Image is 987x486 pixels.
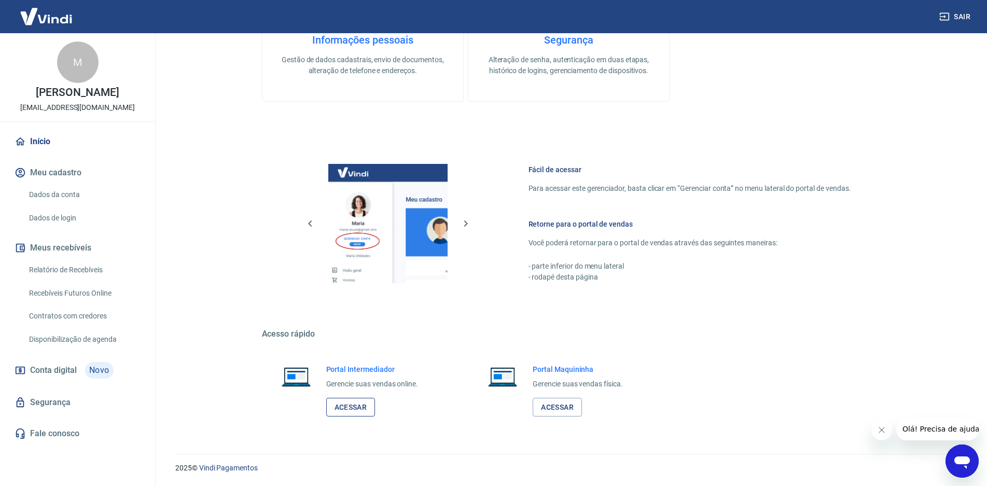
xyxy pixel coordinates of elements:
p: Você poderá retornar para o portal de vendas através das seguintes maneiras: [529,238,851,248]
img: Imagem da dashboard mostrando o botão de gerenciar conta na sidebar no lado esquerdo [328,164,448,283]
a: Relatório de Recebíveis [25,259,143,281]
button: Meus recebíveis [12,237,143,259]
h6: Portal Maquininha [533,364,623,374]
a: Conta digitalNovo [12,358,143,383]
span: Novo [85,362,114,379]
iframe: Mensagem da empresa [896,418,979,440]
a: Disponibilização de agenda [25,329,143,350]
span: Olá! Precisa de ajuda? [6,7,87,16]
h5: Acesso rápido [262,329,876,339]
p: [EMAIL_ADDRESS][DOMAIN_NAME] [20,102,135,113]
h6: Portal Intermediador [326,364,419,374]
h4: Informações pessoais [279,34,447,46]
img: Imagem de um notebook aberto [274,364,318,389]
img: Vindi [12,1,80,32]
p: Gerencie suas vendas física. [533,379,623,390]
p: Gerencie suas vendas online. [326,379,419,390]
button: Meu cadastro [12,161,143,184]
a: Início [12,130,143,153]
div: M [57,41,99,83]
p: Para acessar este gerenciador, basta clicar em “Gerenciar conta” no menu lateral do portal de ven... [529,183,851,194]
span: Conta digital [30,363,77,378]
iframe: Fechar mensagem [871,420,892,440]
a: Acessar [533,398,582,417]
h4: Segurança [485,34,652,46]
img: Imagem de um notebook aberto [481,364,524,389]
button: Sair [937,7,975,26]
a: Contratos com credores [25,306,143,327]
p: - rodapé desta página [529,272,851,283]
h6: Retorne para o portal de vendas [529,219,851,229]
p: [PERSON_NAME] [36,87,119,98]
iframe: Botão para abrir a janela de mensagens [946,445,979,478]
p: Gestão de dados cadastrais, envio de documentos, alteração de telefone e endereços. [279,54,447,76]
a: Dados da conta [25,184,143,205]
p: - parte inferior do menu lateral [529,261,851,272]
h6: Fácil de acessar [529,164,851,175]
p: 2025 © [175,463,962,474]
a: Acessar [326,398,376,417]
p: Alteração de senha, autenticação em duas etapas, histórico de logins, gerenciamento de dispositivos. [485,54,652,76]
a: Vindi Pagamentos [199,464,258,472]
a: Dados de login [25,207,143,229]
a: Fale conosco [12,422,143,445]
a: Recebíveis Futuros Online [25,283,143,304]
a: Segurança [12,391,143,414]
